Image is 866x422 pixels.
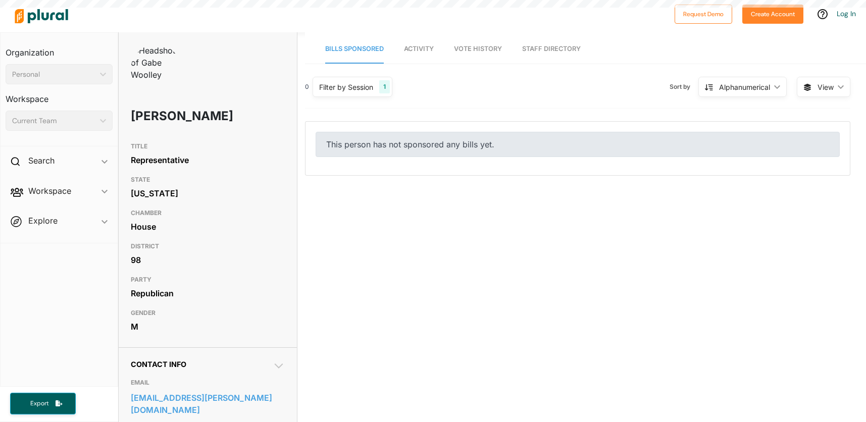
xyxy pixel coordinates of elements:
[404,45,434,52] span: Activity
[131,207,285,219] h3: CHAMBER
[23,399,56,408] span: Export
[675,8,732,19] a: Request Demo
[131,152,285,168] div: Representative
[404,35,434,64] a: Activity
[719,82,770,92] div: Alphanumerical
[742,5,803,24] button: Create Account
[131,390,285,417] a: [EMAIL_ADDRESS][PERSON_NAME][DOMAIN_NAME]
[131,307,285,319] h3: GENDER
[12,69,96,80] div: Personal
[131,240,285,252] h3: DISTRICT
[305,82,309,91] div: 0
[131,186,285,201] div: [US_STATE]
[10,393,76,414] button: Export
[131,219,285,234] div: House
[131,252,285,268] div: 98
[319,82,373,92] div: Filter by Session
[131,274,285,286] h3: PARTY
[6,84,113,107] h3: Workspace
[131,174,285,186] h3: STATE
[316,132,840,157] div: This person has not sponsored any bills yet.
[28,155,55,166] h2: Search
[742,8,803,19] a: Create Account
[837,9,856,18] a: Log In
[12,116,96,126] div: Current Team
[675,5,732,24] button: Request Demo
[454,45,502,52] span: Vote History
[131,101,223,131] h1: [PERSON_NAME]
[670,82,698,91] span: Sort by
[131,377,285,389] h3: EMAIL
[522,35,581,64] a: Staff Directory
[131,319,285,334] div: M
[325,35,384,64] a: Bills Sponsored
[131,140,285,152] h3: TITLE
[131,286,285,301] div: Republican
[6,38,113,60] h3: Organization
[818,82,834,92] span: View
[454,35,502,64] a: Vote History
[131,44,181,81] img: Headshot of Gabe Woolley
[325,45,384,52] span: Bills Sponsored
[379,80,390,93] div: 1
[131,360,186,368] span: Contact Info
